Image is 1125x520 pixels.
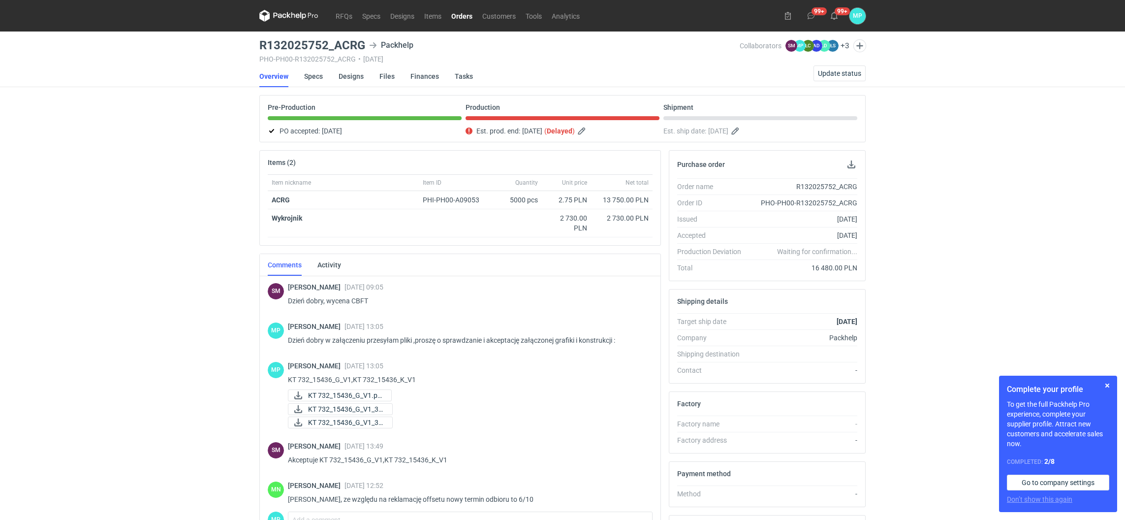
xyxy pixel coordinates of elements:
[730,125,742,137] button: Edit estimated shipping date
[547,127,572,135] strong: Delayed
[677,400,701,408] h2: Factory
[749,198,857,208] div: PHO-PH00-R132025752_ACRG
[288,390,386,401] div: KT 732_15436_G_V1.pdf
[677,214,749,224] div: Issued
[677,419,749,429] div: Factory name
[677,333,749,343] div: Company
[272,196,290,204] strong: ACRG
[749,333,857,343] div: Packhelp
[663,125,857,137] div: Est. ship date:
[1007,475,1109,490] a: Go to company settings
[677,317,749,326] div: Target ship date
[1007,494,1072,504] button: Don’t show this again
[826,8,842,24] button: 99+
[331,10,357,22] a: RFQs
[544,127,547,135] em: (
[813,65,866,81] button: Update status
[477,10,521,22] a: Customers
[740,42,781,50] span: Collaborators
[259,10,318,22] svg: Packhelp Pro
[446,10,477,22] a: Orders
[1044,457,1055,465] strong: 2 / 8
[849,8,866,24] div: Martyna Paroń
[749,182,857,192] div: R132025752_ACRG
[849,8,866,24] button: MP
[268,283,284,299] figcaption: SM
[515,179,538,187] span: Quantity
[677,435,749,445] div: Factory address
[288,482,344,489] span: [PERSON_NAME]
[268,362,284,378] div: Martyna Paroń
[595,195,649,205] div: 13 750.00 PLN
[344,323,383,330] span: [DATE] 13:05
[749,263,857,273] div: 16 480.00 PLN
[272,179,311,187] span: Item nickname
[837,318,857,325] strong: [DATE]
[677,349,749,359] div: Shipping destination
[493,191,542,209] div: 5000 pcs
[749,419,857,429] div: -
[423,179,441,187] span: Item ID
[794,40,806,52] figcaption: MP
[344,442,383,450] span: [DATE] 13:49
[339,65,364,87] a: Designs
[562,179,587,187] span: Unit price
[259,39,365,51] h3: R132025752_ACRG
[677,247,749,257] div: Production Deviation
[802,40,814,52] figcaption: ŁC
[677,489,749,499] div: Method
[288,390,392,401] a: KT 732_15436_G_V1.pd...
[841,41,849,50] button: +3
[344,482,383,489] span: [DATE] 12:52
[268,362,284,378] figcaption: MP
[522,125,542,137] span: [DATE]
[322,125,342,137] span: [DATE]
[288,283,344,291] span: [PERSON_NAME]
[288,403,386,415] div: KT 732_15436_G_V1_3D ruch.pdf
[288,454,645,466] p: Akceptuje KT 732_15436_G_V1,KT 732_15436_K_V1
[1007,456,1109,467] div: Completed:
[1007,399,1109,449] p: To get the full Packhelp Pro experience, complete your supplier profile. Attract new customers an...
[268,254,302,276] a: Comments
[625,179,649,187] span: Net total
[677,182,749,192] div: Order name
[259,65,288,87] a: Overview
[1101,380,1113,391] button: Skip for now
[268,442,284,458] figcaption: SM
[308,390,383,401] span: KT 732_15436_G_V1.pd...
[369,39,413,51] div: Packhelp
[572,127,575,135] em: )
[288,403,393,415] a: KT 732_15436_G_V1_3D...
[749,214,857,224] div: [DATE]
[423,195,489,205] div: PHI-PH00-A09053
[777,247,857,257] em: Waiting for confirmation...
[268,482,284,498] figcaption: MN
[268,323,284,339] div: Martyna Paroń
[268,482,284,498] div: Małgorzata Nowotna
[677,198,749,208] div: Order ID
[268,283,284,299] div: Sebastian Markut
[308,404,384,415] span: KT 732_15436_G_V1_3D...
[268,442,284,458] div: Sebastian Markut
[455,65,473,87] a: Tasks
[595,213,649,223] div: 2 730.00 PLN
[1007,384,1109,395] h1: Complete your profile
[288,493,645,505] p: [PERSON_NAME], ze względu na reklamację offsetu nowy termin odbioru to 6/10
[288,442,344,450] span: [PERSON_NAME]
[308,417,384,428] span: KT 732_15436_G_V1_3D...
[288,334,645,346] p: Dzień dobry w załączeniu przesyłam pliki ,proszę o sprawdzanie i akceptację załączonej grafiki i ...
[749,365,857,375] div: -
[268,125,462,137] div: PO accepted:
[317,254,341,276] a: Activity
[268,323,284,339] figcaption: MP
[268,159,296,166] h2: Items (2)
[546,213,587,233] div: 2 730.00 PLN
[288,417,393,428] a: KT 732_15436_G_V1_3D...
[304,65,323,87] a: Specs
[811,40,822,52] figcaption: AD
[288,323,344,330] span: [PERSON_NAME]
[357,10,385,22] a: Specs
[288,295,645,307] p: Dzień dobry, wycena CBFT
[677,297,728,305] h2: Shipping details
